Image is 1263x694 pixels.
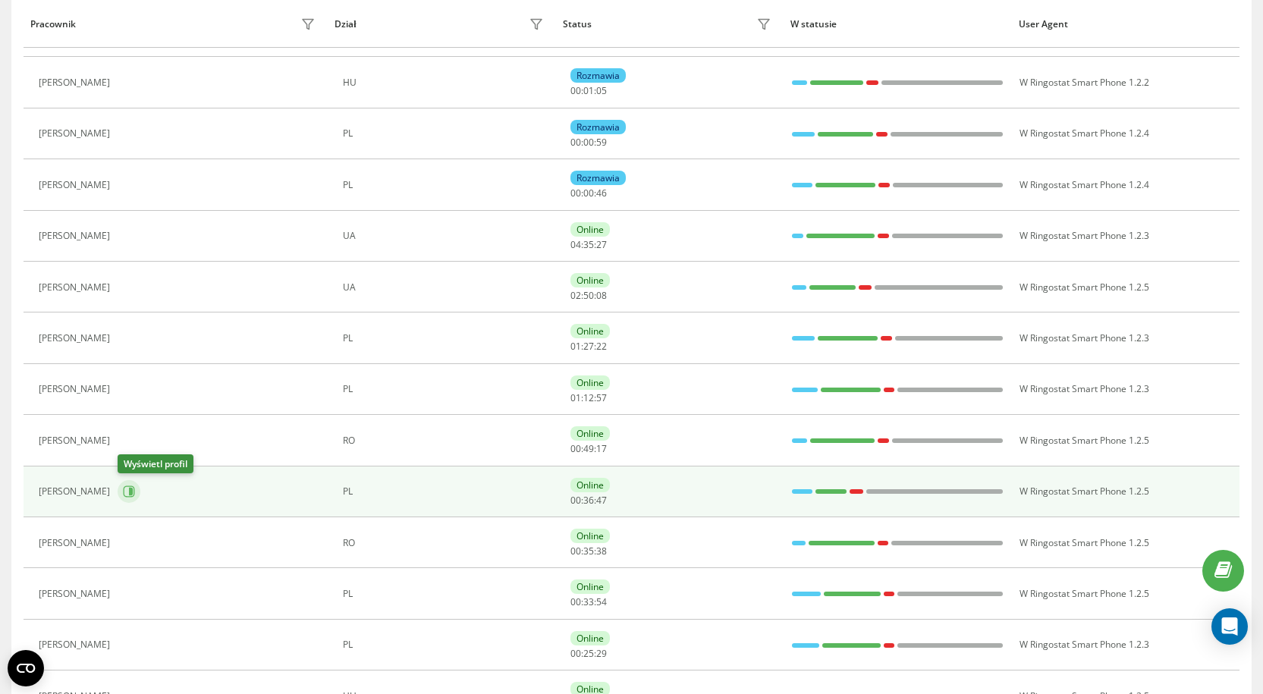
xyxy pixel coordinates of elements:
[39,589,114,599] div: [PERSON_NAME]
[570,442,581,455] span: 00
[570,579,610,594] div: Online
[39,486,114,497] div: [PERSON_NAME]
[570,495,607,506] div: : :
[1020,434,1149,447] span: W Ringostat Smart Phone 1.2.5
[570,86,607,96] div: : :
[570,595,581,608] span: 00
[570,238,581,251] span: 04
[790,19,1004,30] div: W statusie
[596,647,607,660] span: 29
[570,546,607,557] div: : :
[1019,19,1233,30] div: User Agent
[39,180,114,190] div: [PERSON_NAME]
[596,442,607,455] span: 17
[1211,608,1248,645] div: Open Intercom Messenger
[570,647,581,660] span: 00
[39,639,114,650] div: [PERSON_NAME]
[570,171,626,185] div: Rozmawia
[596,545,607,557] span: 38
[343,589,548,599] div: PL
[570,391,581,404] span: 01
[570,494,581,507] span: 00
[570,545,581,557] span: 00
[570,375,610,390] div: Online
[343,639,548,650] div: PL
[570,136,581,149] span: 00
[596,238,607,251] span: 27
[570,529,610,543] div: Online
[343,128,548,139] div: PL
[583,442,594,455] span: 49
[583,136,594,149] span: 00
[570,341,607,352] div: : :
[1020,536,1149,549] span: W Ringostat Smart Phone 1.2.5
[570,68,626,83] div: Rozmawia
[570,137,607,148] div: : :
[39,435,114,446] div: [PERSON_NAME]
[583,187,594,199] span: 00
[596,340,607,353] span: 22
[583,391,594,404] span: 12
[563,19,592,30] div: Status
[596,289,607,302] span: 08
[1020,281,1149,294] span: W Ringostat Smart Phone 1.2.5
[570,289,581,302] span: 02
[343,435,548,446] div: RO
[583,595,594,608] span: 33
[570,444,607,454] div: : :
[570,324,610,338] div: Online
[1020,331,1149,344] span: W Ringostat Smart Phone 1.2.3
[596,595,607,608] span: 54
[583,494,594,507] span: 36
[343,282,548,293] div: UA
[39,538,114,548] div: [PERSON_NAME]
[570,187,581,199] span: 00
[570,426,610,441] div: Online
[343,538,548,548] div: RO
[570,273,610,287] div: Online
[343,180,548,190] div: PL
[8,650,44,686] button: Open CMP widget
[1020,638,1149,651] span: W Ringostat Smart Phone 1.2.3
[343,486,548,497] div: PL
[570,648,607,659] div: : :
[343,333,548,344] div: PL
[1020,587,1149,600] span: W Ringostat Smart Phone 1.2.5
[1020,178,1149,191] span: W Ringostat Smart Phone 1.2.4
[570,120,626,134] div: Rozmawia
[570,478,610,492] div: Online
[1020,229,1149,242] span: W Ringostat Smart Phone 1.2.3
[1020,382,1149,395] span: W Ringostat Smart Phone 1.2.3
[1020,127,1149,140] span: W Ringostat Smart Phone 1.2.4
[39,384,114,394] div: [PERSON_NAME]
[596,187,607,199] span: 46
[596,84,607,97] span: 05
[583,238,594,251] span: 35
[118,454,193,473] div: Wyświetl profil
[570,340,581,353] span: 01
[335,19,356,30] div: Dział
[39,77,114,88] div: [PERSON_NAME]
[39,128,114,139] div: [PERSON_NAME]
[39,231,114,241] div: [PERSON_NAME]
[570,222,610,237] div: Online
[1020,485,1149,498] span: W Ringostat Smart Phone 1.2.5
[570,393,607,404] div: : :
[596,391,607,404] span: 57
[596,494,607,507] span: 47
[570,188,607,199] div: : :
[343,231,548,241] div: UA
[583,340,594,353] span: 27
[583,647,594,660] span: 25
[583,545,594,557] span: 35
[583,84,594,97] span: 01
[39,333,114,344] div: [PERSON_NAME]
[30,19,76,30] div: Pracownik
[570,240,607,250] div: : :
[1020,76,1149,89] span: W Ringostat Smart Phone 1.2.2
[596,136,607,149] span: 59
[570,290,607,301] div: : :
[583,289,594,302] span: 50
[39,282,114,293] div: [PERSON_NAME]
[343,384,548,394] div: PL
